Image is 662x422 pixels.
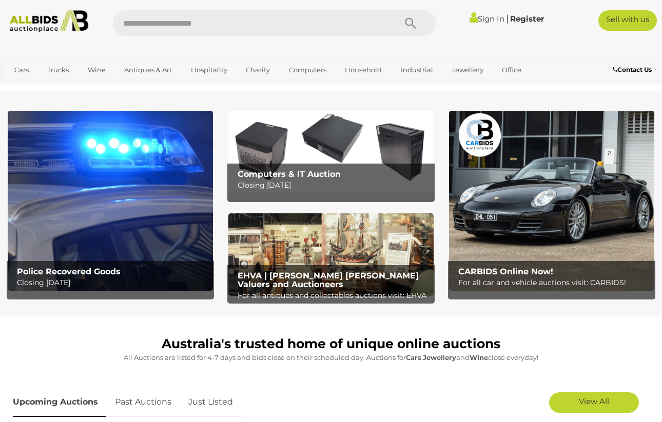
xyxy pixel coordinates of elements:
b: CARBIDS Online Now! [458,267,553,276]
a: Wine [81,62,112,78]
h1: Australia's trusted home of unique online auctions [13,337,649,351]
img: Police Recovered Goods [8,111,213,290]
img: EHVA | Evans Hastings Valuers and Auctioneers [228,213,434,295]
a: Office [495,62,528,78]
b: Contact Us [613,66,652,73]
span: View All [579,396,609,406]
img: CARBIDS Online Now! [449,111,654,290]
strong: Wine [470,353,488,361]
a: Sports [8,78,42,95]
a: Upcoming Auctions [13,387,106,417]
a: Police Recovered Goods Police Recovered Goods Closing [DATE] [8,111,213,290]
a: Hospitality [184,62,234,78]
a: Sign In [470,14,504,24]
a: Sell with us [598,10,657,31]
a: [GEOGRAPHIC_DATA] [47,78,133,95]
a: Computers [282,62,333,78]
b: EHVA | [PERSON_NAME] [PERSON_NAME] Valuers and Auctioneers [238,271,419,290]
p: Closing [DATE] [238,179,430,192]
p: Closing [DATE] [17,276,209,289]
p: For all antiques and collectables auctions visit: EHVA [238,289,430,302]
p: All Auctions are listed for 4-7 days and bids close on their scheduled day. Auctions for , and cl... [13,352,649,364]
img: Allbids.com.au [5,10,93,32]
b: Police Recovered Goods [17,267,121,276]
b: Computers & IT Auction [238,169,341,179]
a: View All [549,392,639,413]
a: Past Auctions [107,387,179,417]
a: Antiques & Art [118,62,179,78]
a: Charity [239,62,277,78]
a: Computers & IT Auction Computers & IT Auction Closing [DATE] [228,111,434,193]
a: Just Listed [181,387,241,417]
a: Contact Us [613,64,654,75]
a: Industrial [394,62,440,78]
span: | [506,13,509,24]
a: Trucks [41,62,75,78]
img: Computers & IT Auction [228,111,434,193]
a: CARBIDS Online Now! CARBIDS Online Now! For all car and vehicle auctions visit: CARBIDS! [449,111,654,290]
strong: Jewellery [423,353,456,361]
a: Jewellery [445,62,490,78]
a: Household [338,62,388,78]
button: Search [385,10,436,36]
strong: Cars [406,353,421,361]
p: For all car and vehicle auctions visit: CARBIDS! [458,276,650,289]
a: Register [510,14,544,24]
a: EHVA | Evans Hastings Valuers and Auctioneers EHVA | [PERSON_NAME] [PERSON_NAME] Valuers and Auct... [228,213,434,295]
a: Cars [8,62,35,78]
